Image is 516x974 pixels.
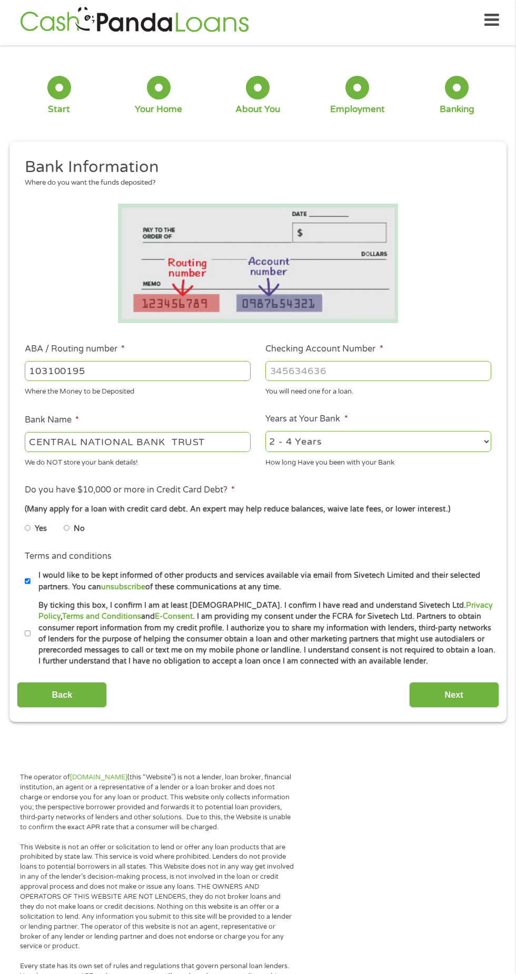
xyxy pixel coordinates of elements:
[265,414,348,425] label: Years at Your Bank
[20,842,294,952] p: This Website is not an offer or solicitation to lend or offer any loan products that are prohibit...
[440,104,474,115] div: Banking
[17,682,107,708] input: Back
[265,454,491,468] div: How long Have you been with your Bank
[135,104,182,115] div: Your Home
[330,104,385,115] div: Employment
[25,178,484,188] div: Where do you want the funds deposited?
[155,612,193,621] a: E-Consent
[25,157,484,178] h2: Bank Information
[118,204,398,323] img: Routing number location
[235,104,280,115] div: About You
[31,570,495,593] label: I would like to be kept informed of other products and services available via email from Sivetech...
[25,344,125,355] label: ABA / Routing number
[101,583,145,591] a: unsubscribe
[25,454,251,468] div: We do NOT store your bank details!
[25,415,79,426] label: Bank Name
[20,772,294,832] p: The operator of (this “Website”) is not a lender, loan broker, financial institution, an agent or...
[265,344,383,355] label: Checking Account Number
[74,523,85,535] label: No
[25,361,251,381] input: 263177916
[31,600,495,667] label: By ticking this box, I confirm I am at least [DEMOGRAPHIC_DATA]. I confirm I have read and unders...
[409,682,499,708] input: Next
[17,5,252,35] img: GetLoanNow Logo
[35,523,47,535] label: Yes
[265,361,491,381] input: 345634636
[25,551,112,562] label: Terms and conditions
[265,383,491,397] div: You will need one for a loan.
[62,612,141,621] a: Terms and Conditions
[25,504,491,515] div: (Many apply for a loan with credit card debt. An expert may help reduce balances, waive late fees...
[48,104,70,115] div: Start
[70,773,127,781] a: [DOMAIN_NAME]
[25,485,235,496] label: Do you have $10,000 or more in Credit Card Debt?
[25,383,251,397] div: Where the Money to be Deposited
